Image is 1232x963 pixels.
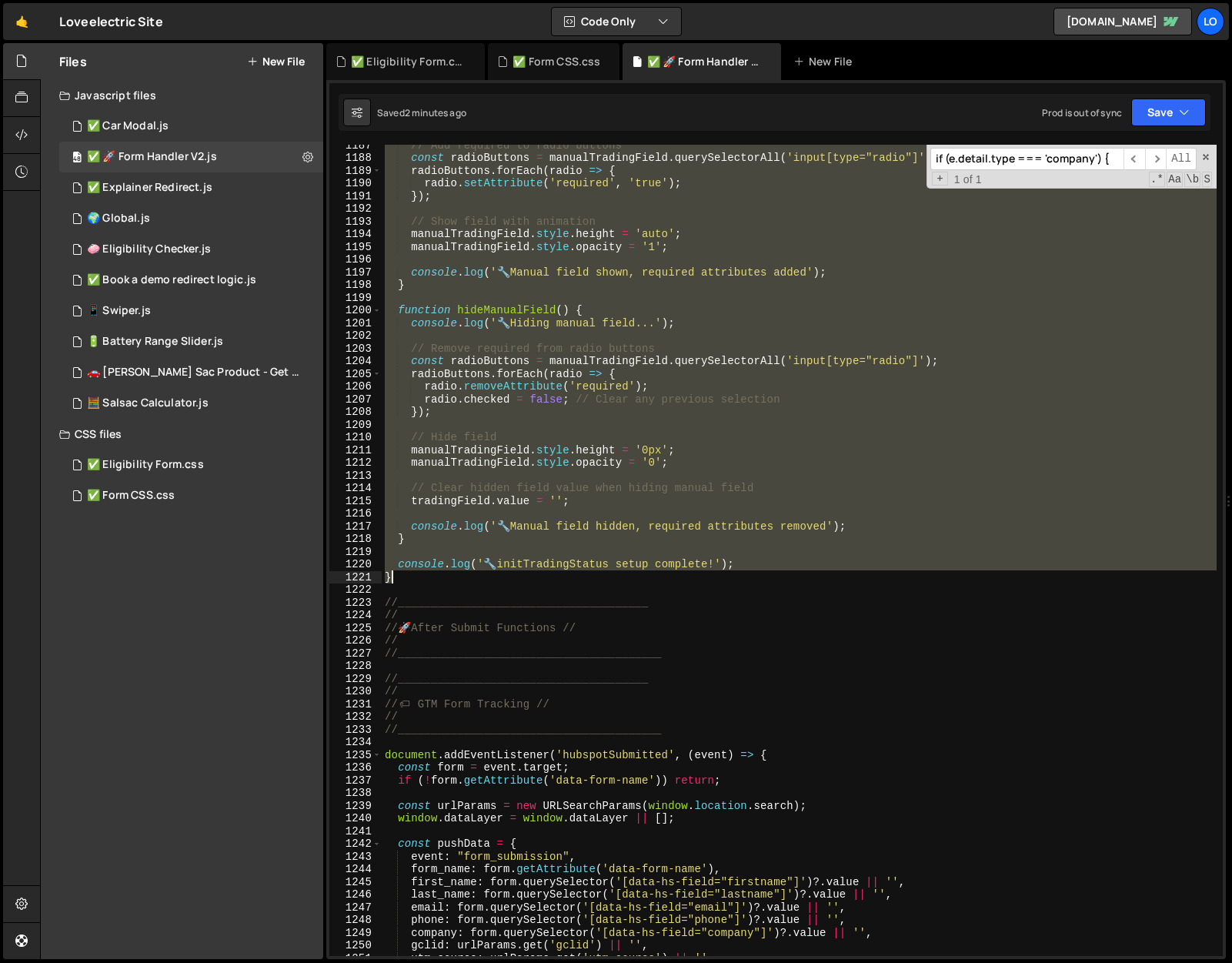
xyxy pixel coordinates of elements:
div: ✅ Book a demo redirect logic.js [87,273,256,287]
div: 1191 [329,190,382,203]
div: 1237 [329,774,382,787]
div: 1199 [329,292,382,305]
div: Loveelectric Site [59,12,163,31]
div: 1189 [329,165,382,178]
div: Prod is out of sync [1042,106,1122,119]
div: 1202 [329,329,382,343]
div: ✅ 🚀 Form Handler V2.js [647,54,763,69]
span: RegExp Search [1149,172,1165,187]
div: 1247 [329,901,382,915]
div: 1197 [329,266,382,279]
div: 1231 [329,698,382,711]
button: Save [1131,99,1206,126]
div: 1216 [329,507,382,520]
div: 📱 Swiper.js [87,304,151,318]
div: 1195 [329,241,382,254]
div: Saved [377,106,466,119]
div: 1215 [329,495,382,508]
div: 1228 [329,660,382,673]
div: 1190 [329,177,382,190]
div: 1225 [329,622,382,635]
div: 8014/42987.js [59,142,323,172]
div: 1224 [329,609,382,622]
span: 48 [72,152,82,165]
div: 8014/42657.js [59,234,323,265]
div: 1201 [329,317,382,330]
div: 8014/42769.js [59,203,323,234]
button: New File [247,55,305,68]
div: 1213 [329,470,382,483]
div: 1212 [329,456,382,470]
div: 8014/41355.js [59,265,323,296]
div: 1235 [329,749,382,762]
a: 🤙 [3,3,41,40]
span: ​ [1123,148,1145,170]
div: 1204 [329,355,382,368]
div: 1248 [329,914,382,927]
input: Search for [930,148,1123,170]
div: 1227 [329,647,382,660]
div: 1206 [329,380,382,393]
div: ✅ Form CSS.css [512,54,600,69]
div: 1193 [329,216,382,229]
div: 1245 [329,876,382,889]
div: 1210 [329,431,382,444]
div: 1196 [329,253,382,266]
div: 1194 [329,228,382,241]
div: ✅ Car Modal.js [87,119,169,133]
div: 1187 [329,139,382,152]
div: 1236 [329,761,382,774]
div: 1238 [329,787,382,800]
div: 1223 [329,597,382,610]
div: ✅ Eligibility Form.css [87,458,204,472]
div: 1241 [329,825,382,838]
button: Code Only [552,8,681,35]
div: 1211 [329,444,382,457]
div: 🔋 Battery Range Slider.js [87,335,223,349]
div: 1249 [329,927,382,940]
div: 1217 [329,520,382,533]
div: 8014/41354.css [59,450,323,480]
div: 🧮 Salsac Calculator.js [87,396,209,410]
div: 1230 [329,685,382,698]
div: 1242 [329,838,382,851]
div: ✅ Eligibility Form.css [351,54,466,69]
div: 🚗 [PERSON_NAME] Sac Product - Get started.js [87,366,299,380]
div: 1243 [329,851,382,864]
div: 1219 [329,546,382,559]
a: [DOMAIN_NAME] [1053,8,1192,35]
div: Javascript files [41,80,323,111]
div: 1218 [329,533,382,546]
div: 1229 [329,673,382,686]
div: 1188 [329,152,382,165]
div: ✅ Form CSS.css [87,489,175,503]
h2: Files [59,53,87,70]
span: Toggle Replace mode [932,172,948,186]
div: 8014/34949.js [59,296,323,326]
a: Lo [1197,8,1224,35]
span: Alt-Enter [1166,148,1197,170]
div: 1207 [329,393,382,406]
div: 1233 [329,724,382,737]
span: 1 of 1 [948,173,988,186]
div: 8014/41778.js [59,172,323,203]
div: 1220 [329,558,382,571]
div: 1198 [329,279,382,292]
div: 8014/34824.js [59,326,323,357]
span: CaseSensitive Search [1167,172,1183,187]
div: ✅ 🚀 Form Handler V2.js [87,150,217,164]
div: 1208 [329,406,382,419]
div: 8014/41351.css [59,480,323,511]
div: 1214 [329,482,382,495]
div: 1244 [329,863,382,876]
div: 1240 [329,812,382,825]
div: 1200 [329,304,382,317]
div: 1246 [329,888,382,901]
div: 1221 [329,571,382,584]
div: 1222 [329,583,382,597]
div: 8014/33036.js [59,357,329,388]
div: 1226 [329,634,382,647]
div: New File [793,54,858,69]
div: 8014/41995.js [59,111,323,142]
